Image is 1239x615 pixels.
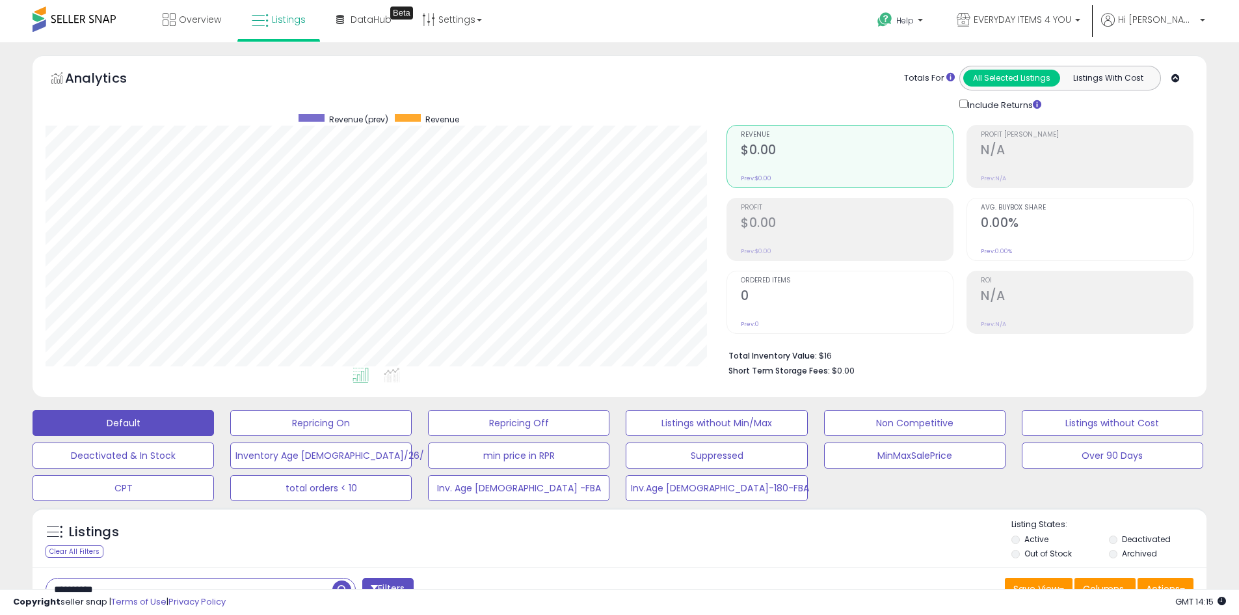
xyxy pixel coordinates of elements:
button: CPT [33,475,214,501]
small: Prev: N/A [981,174,1006,182]
button: Inv.Age [DEMOGRAPHIC_DATA]-180-FBA [626,475,807,501]
div: seller snap | | [13,596,226,608]
span: Columns [1083,582,1124,595]
h2: N/A [981,143,1193,160]
span: EVERYDAY ITEMS 4 YOU [974,13,1071,26]
button: Inv. Age [DEMOGRAPHIC_DATA] -FBA [428,475,609,501]
b: Total Inventory Value: [728,350,817,361]
a: Help [867,2,936,42]
button: Non Competitive [824,410,1006,436]
span: Hi [PERSON_NAME] [1118,13,1196,26]
small: Prev: 0 [741,320,759,328]
button: Repricing On [230,410,412,436]
button: Default [33,410,214,436]
h5: Listings [69,523,119,541]
label: Archived [1122,548,1157,559]
span: 2025-08-14 14:15 GMT [1175,595,1226,608]
strong: Copyright [13,595,60,608]
button: Deactivated & In Stock [33,443,214,469]
span: Profit [741,204,953,212]
h2: N/A [981,288,1193,306]
small: Prev: $0.00 [741,174,771,182]
button: Filters [362,578,413,601]
b: Short Term Storage Fees: [728,365,830,376]
p: Listing States: [1011,519,1206,531]
div: Include Returns [950,97,1057,112]
button: Listings without Cost [1022,410,1203,436]
small: Prev: $0.00 [741,247,771,255]
button: Save View [1005,578,1072,600]
div: Tooltip anchor [390,7,413,20]
button: Suppressed [626,443,807,469]
label: Deactivated [1122,534,1171,545]
span: Listings [272,13,306,26]
button: Columns [1074,578,1136,600]
button: total orders < 10 [230,475,412,501]
span: Profit [PERSON_NAME] [981,131,1193,139]
h2: $0.00 [741,215,953,233]
small: Prev: 0.00% [981,247,1012,255]
span: Revenue (prev) [329,114,388,125]
button: Listings without Min/Max [626,410,807,436]
a: Terms of Use [111,595,167,608]
div: Clear All Filters [46,545,103,558]
button: All Selected Listings [963,70,1060,87]
h2: $0.00 [741,143,953,160]
span: Revenue [741,131,953,139]
li: $16 [728,347,1184,362]
span: Ordered Items [741,277,953,284]
span: Revenue [425,114,459,125]
button: min price in RPR [428,443,609,469]
h2: 0 [741,288,953,306]
span: $0.00 [832,364,855,377]
button: MinMaxSalePrice [824,443,1006,469]
span: DataHub [351,13,392,26]
i: Get Help [877,12,893,28]
span: ROI [981,277,1193,284]
button: Inventory Age [DEMOGRAPHIC_DATA]/26/ [230,443,412,469]
small: Prev: N/A [981,320,1006,328]
div: Totals For [904,72,955,85]
a: Privacy Policy [168,595,226,608]
h2: 0.00% [981,215,1193,233]
button: Listings With Cost [1059,70,1156,87]
button: Over 90 Days [1022,443,1203,469]
h5: Analytics [65,69,152,90]
span: Avg. Buybox Share [981,204,1193,212]
span: Overview [179,13,221,26]
button: Actions [1138,578,1193,600]
a: Hi [PERSON_NAME] [1101,13,1205,42]
label: Active [1024,534,1048,545]
button: Repricing Off [428,410,609,436]
label: Out of Stock [1024,548,1072,559]
span: Help [896,15,914,26]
